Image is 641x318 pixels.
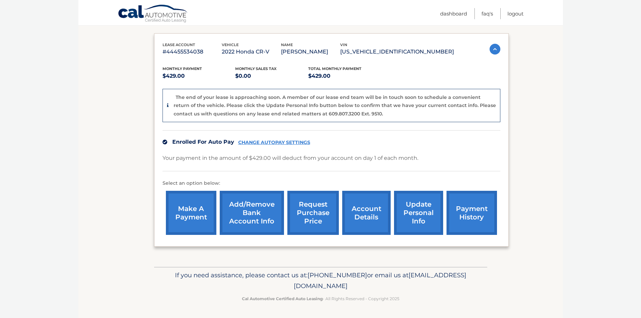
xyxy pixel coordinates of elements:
[163,66,202,71] span: Monthly Payment
[158,270,483,291] p: If you need assistance, please contact us at: or email us at
[507,8,524,19] a: Logout
[340,47,454,57] p: [US_VEHICLE_IDENTIFICATION_NUMBER]
[447,191,497,235] a: payment history
[308,271,367,279] span: [PHONE_NUMBER]
[158,295,483,302] p: - All Rights Reserved - Copyright 2025
[220,191,284,235] a: Add/Remove bank account info
[163,47,222,57] p: #44455534038
[163,179,500,187] p: Select an option below:
[281,47,340,57] p: [PERSON_NAME]
[118,4,188,24] a: Cal Automotive
[340,42,347,47] span: vin
[163,153,418,163] p: Your payment in the amount of $429.00 will deduct from your account on day 1 of each month.
[281,42,293,47] span: name
[294,271,466,290] span: [EMAIL_ADDRESS][DOMAIN_NAME]
[235,71,308,81] p: $0.00
[440,8,467,19] a: Dashboard
[490,44,500,55] img: accordion-active.svg
[238,140,310,145] a: CHANGE AUTOPAY SETTINGS
[242,296,323,301] strong: Cal Automotive Certified Auto Leasing
[163,42,195,47] span: lease account
[163,140,167,144] img: check.svg
[174,94,496,117] p: The end of your lease is approaching soon. A member of our lease end team will be in touch soon t...
[342,191,391,235] a: account details
[222,47,281,57] p: 2022 Honda CR-V
[287,191,339,235] a: request purchase price
[172,139,234,145] span: Enrolled For Auto Pay
[308,71,381,81] p: $429.00
[166,191,216,235] a: make a payment
[235,66,277,71] span: Monthly sales Tax
[482,8,493,19] a: FAQ's
[394,191,443,235] a: update personal info
[222,42,239,47] span: vehicle
[308,66,361,71] span: Total Monthly Payment
[163,71,236,81] p: $429.00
